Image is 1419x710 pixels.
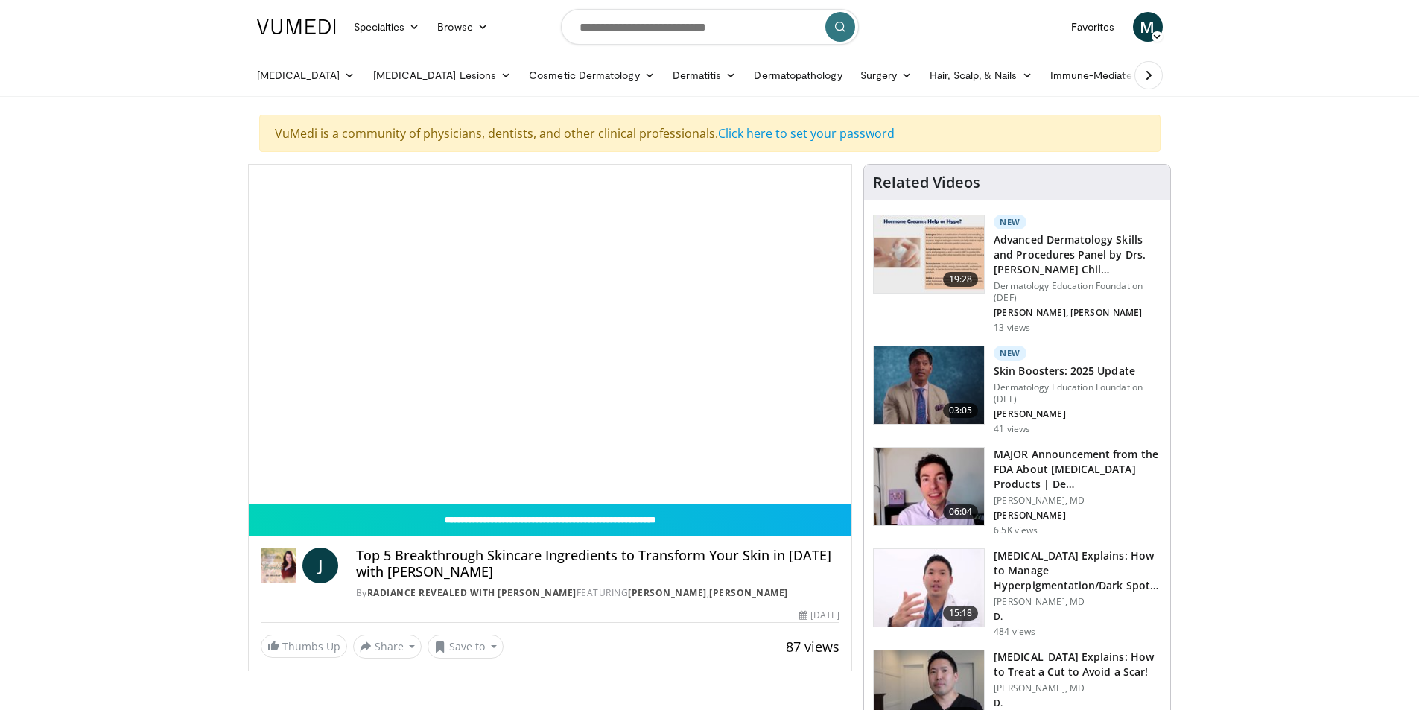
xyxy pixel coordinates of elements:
[786,638,839,656] span: 87 views
[994,280,1161,304] p: Dermatology Education Foundation (DEF)
[718,125,895,142] a: Click here to set your password
[248,60,364,90] a: [MEDICAL_DATA]
[874,549,984,627] img: e1503c37-a13a-4aad-9ea8-1e9b5ff728e6.150x105_q85_crop-smart_upscale.jpg
[943,504,979,519] span: 06:04
[874,448,984,525] img: b8d0b268-5ea7-42fe-a1b9-7495ab263df8.150x105_q85_crop-smart_upscale.jpg
[994,447,1161,492] h3: MAJOR Announcement from the FDA About [MEDICAL_DATA] Products | De…
[994,408,1161,420] p: [PERSON_NAME]
[921,60,1041,90] a: Hair, Scalp, & Nails
[994,548,1161,593] h3: [MEDICAL_DATA] Explains: How to Manage Hyperpigmentation/Dark Spots o…
[799,609,839,622] div: [DATE]
[345,12,429,42] a: Specialties
[428,635,504,659] button: Save to
[353,635,422,659] button: Share
[249,165,852,504] video-js: Video Player
[873,215,1161,334] a: 19:28 New Advanced Dermatology Skills and Procedures Panel by Drs. [PERSON_NAME] Chil… Dermatolog...
[994,626,1035,638] p: 484 views
[257,19,336,34] img: VuMedi Logo
[261,548,296,583] img: Radiance Revealed with Dr. Jen Haley
[994,650,1161,679] h3: [MEDICAL_DATA] Explains: How to Treat a Cut to Avoid a Scar!
[994,322,1030,334] p: 13 views
[873,548,1161,638] a: 15:18 [MEDICAL_DATA] Explains: How to Manage Hyperpigmentation/Dark Spots o… [PERSON_NAME], MD D....
[356,586,840,600] div: By FEATURING ,
[994,524,1038,536] p: 6.5K views
[364,60,521,90] a: [MEDICAL_DATA] Lesions
[943,272,979,287] span: 19:28
[561,9,859,45] input: Search topics, interventions
[994,215,1026,229] p: New
[709,586,788,599] a: [PERSON_NAME]
[873,174,980,191] h4: Related Videos
[851,60,921,90] a: Surgery
[874,346,984,424] img: 5d8405b0-0c3f-45ed-8b2f-ed15b0244802.150x105_q85_crop-smart_upscale.jpg
[873,447,1161,536] a: 06:04 MAJOR Announcement from the FDA About [MEDICAL_DATA] Products | De… [PERSON_NAME], MD [PERS...
[745,60,851,90] a: Dermatopathology
[994,596,1161,608] p: [PERSON_NAME], MD
[367,586,577,599] a: Radiance Revealed with [PERSON_NAME]
[994,510,1161,522] p: [PERSON_NAME]
[994,232,1161,277] h3: Advanced Dermatology Skills and Procedures Panel by Drs. [PERSON_NAME] Chil…
[1133,12,1163,42] a: M
[1041,60,1162,90] a: Immune-Mediated
[994,611,1161,623] p: D.
[664,60,746,90] a: Dermatitis
[356,548,840,580] h4: Top 5 Breakthrough Skincare Ingredients to Transform Your Skin in [DATE] with [PERSON_NAME]
[943,606,979,621] span: 15:18
[628,586,707,599] a: [PERSON_NAME]
[994,423,1030,435] p: 41 views
[994,307,1161,319] p: [PERSON_NAME], [PERSON_NAME]
[259,115,1161,152] div: VuMedi is a community of physicians, dentists, and other clinical professionals.
[994,381,1161,405] p: Dermatology Education Foundation (DEF)
[994,346,1026,361] p: New
[994,495,1161,507] p: [PERSON_NAME], MD
[261,635,347,658] a: Thumbs Up
[994,682,1161,694] p: [PERSON_NAME], MD
[943,403,979,418] span: 03:05
[994,364,1161,378] h3: Skin Boosters: 2025 Update
[302,548,338,583] a: J
[994,697,1161,709] p: D.
[1062,12,1124,42] a: Favorites
[874,215,984,293] img: dd29cf01-09ec-4981-864e-72915a94473e.150x105_q85_crop-smart_upscale.jpg
[520,60,663,90] a: Cosmetic Dermatology
[428,12,497,42] a: Browse
[873,346,1161,435] a: 03:05 New Skin Boosters: 2025 Update Dermatology Education Foundation (DEF) [PERSON_NAME] 41 views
